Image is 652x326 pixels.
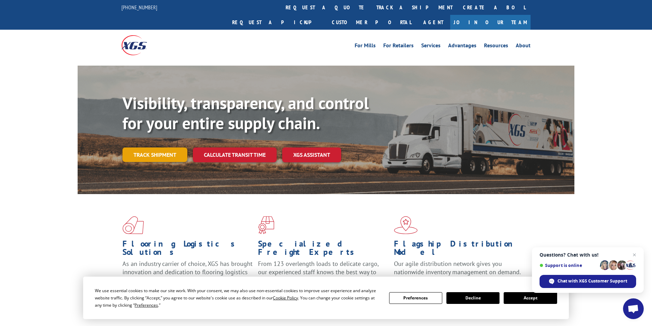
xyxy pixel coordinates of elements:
a: About [516,43,531,50]
button: Accept [504,292,557,304]
p: From 123 overlength loads to delicate cargo, our experienced staff knows the best way to move you... [258,260,388,290]
a: Agent [416,15,450,30]
img: xgs-icon-total-supply-chain-intelligence-red [122,216,144,234]
a: For Retailers [383,43,414,50]
span: Our agile distribution network gives you nationwide inventory management on demand. [394,260,521,276]
span: As an industry carrier of choice, XGS has brought innovation and dedication to flooring logistics... [122,260,253,284]
a: XGS ASSISTANT [282,147,341,162]
button: Decline [446,292,500,304]
h1: Flooring Logistics Solutions [122,240,253,260]
div: Cookie Consent Prompt [83,277,569,319]
a: Open chat [623,298,644,319]
button: Preferences [389,292,442,304]
span: Preferences [135,302,158,308]
a: Customer Portal [327,15,416,30]
h1: Specialized Freight Experts [258,240,388,260]
span: Chat with XGS Customer Support [540,275,636,288]
a: For Mills [355,43,376,50]
a: Advantages [448,43,476,50]
img: xgs-icon-focused-on-flooring-red [258,216,274,234]
span: Chat with XGS Customer Support [557,278,627,284]
span: Questions? Chat with us! [540,252,636,258]
b: Visibility, transparency, and control for your entire supply chain. [122,92,369,134]
a: Track shipment [122,147,187,162]
span: Cookie Policy [273,295,298,301]
img: xgs-icon-flagship-distribution-model-red [394,216,418,234]
a: Join Our Team [450,15,531,30]
a: Resources [484,43,508,50]
div: We use essential cookies to make our site work. With your consent, we may also use non-essential ... [95,287,381,309]
h1: Flagship Distribution Model [394,240,524,260]
a: Request a pickup [227,15,327,30]
a: Services [421,43,441,50]
span: Support is online [540,263,597,268]
a: [PHONE_NUMBER] [121,4,157,11]
a: Calculate transit time [193,147,277,162]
